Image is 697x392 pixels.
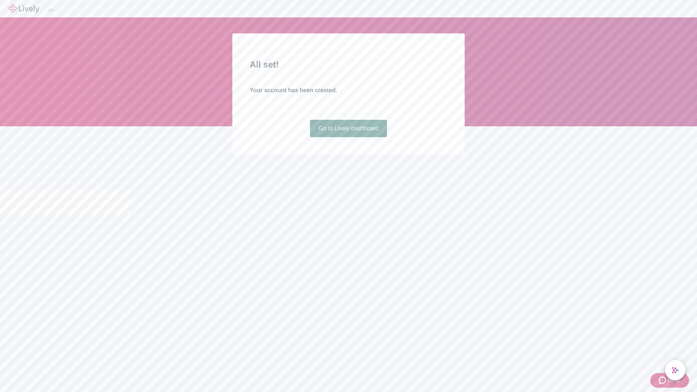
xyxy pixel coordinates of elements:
[310,120,387,137] a: Go to Lively dashboard
[250,58,447,71] h2: All set!
[48,9,54,11] button: Log out
[659,376,668,385] svg: Zendesk support icon
[672,367,679,374] svg: Lively AI Assistant
[665,360,685,380] button: chat
[9,4,39,13] img: Lively
[650,373,689,388] button: Zendesk support iconHelp
[250,86,447,95] h4: Your account has been created.
[668,376,680,385] span: Help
